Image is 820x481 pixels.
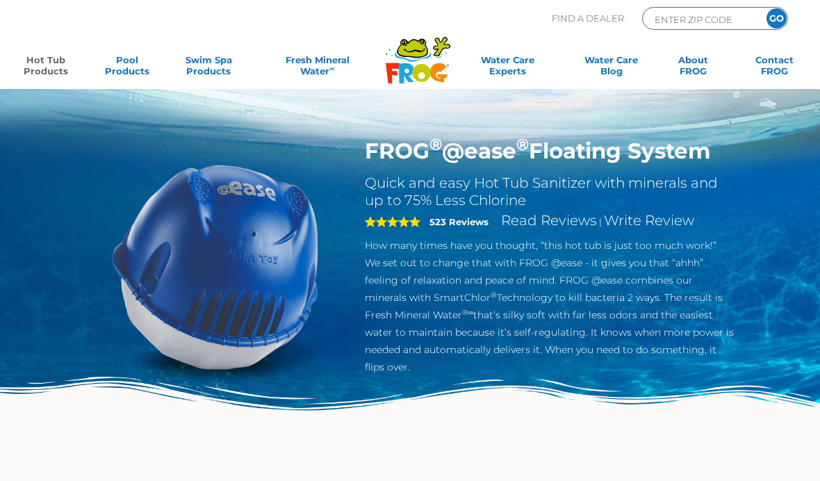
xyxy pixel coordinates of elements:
h2: Quick and easy Hot Tub Sanitizer with minerals and up to 75% Less Chlorine [365,174,734,209]
a: Read Reviews [501,212,597,229]
a: Water CareBlog [580,54,643,82]
sup: ∞ [329,65,334,72]
span: | [599,216,602,227]
sup: ® [429,134,442,154]
input: Zip Code Form [653,11,747,27]
a: AboutFROG [662,54,725,82]
input: GO [766,8,787,28]
a: Hot TubProducts [14,54,77,82]
img: hot-tub-product-atease-system.png [86,138,344,396]
sup: ® [491,291,497,300]
sup: ® [516,134,529,154]
a: ContactFROG [743,54,806,82]
p: Find A Dealer [552,7,624,30]
a: Write Review [604,212,694,229]
a: Fresh MineralWater∞ [259,54,377,82]
a: PoolProducts [95,54,158,82]
span: 5 [365,216,420,227]
sup: ®∞ [462,308,474,317]
a: Water CareExperts [454,54,561,82]
a: Swim SpaProducts [177,54,240,82]
strong: 523 Reviews [429,216,489,227]
h1: FROG @ease Floating System [365,138,734,164]
p: How many times have you thought, “this hot tub is just too much work!” We set out to change that ... [365,237,734,376]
